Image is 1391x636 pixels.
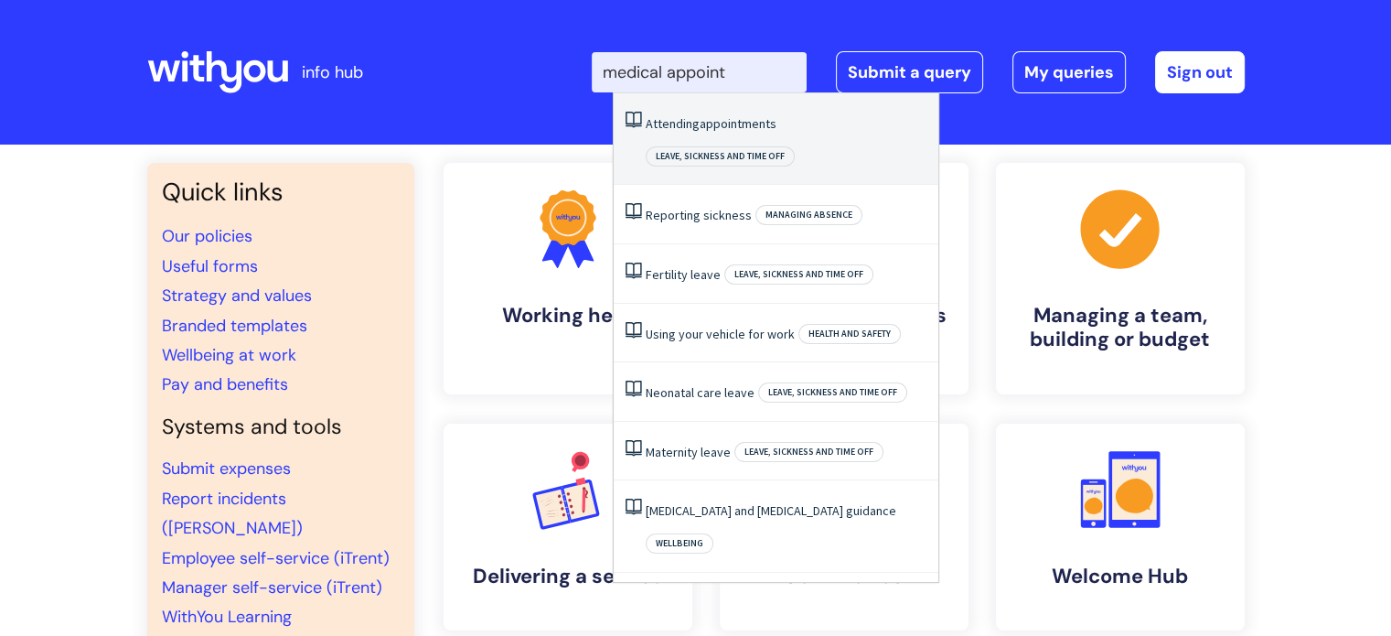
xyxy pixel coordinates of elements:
h4: Managing a team, building or budget [1011,304,1230,352]
a: Branded templates [162,315,307,337]
h4: Welcome Hub [1011,565,1230,588]
p: info hub [302,58,363,87]
a: Reporting sickness [646,207,752,223]
span: Wellbeing [646,534,713,554]
a: Managing a team, building or budget [996,163,1245,394]
a: Employee self-service (iTrent) [162,547,390,569]
a: Submit a query [836,51,983,93]
a: Strategy and values [162,285,312,307]
h4: Get involved [734,565,954,588]
span: Leave, sickness and time off [734,442,883,462]
span: Leave, sickness and time off [724,264,873,285]
a: Our policies [162,225,252,247]
div: | - [592,51,1245,93]
a: Wellbeing at work [162,344,296,366]
a: [MEDICAL_DATA] and [MEDICAL_DATA] guidance [646,502,896,519]
a: Useful forms [162,255,258,277]
input: Search [592,52,807,92]
span: Leave, sickness and time off [646,146,795,167]
a: Fertility leave [646,266,721,283]
a: Submit expenses [162,458,291,480]
a: Neonatal care leave [646,384,754,401]
h4: Delivering a service [458,565,678,588]
a: WithYou Learning [162,606,292,628]
a: Using your vehicle for work [646,326,795,342]
a: Sign out [1155,51,1245,93]
h3: Quick links [162,178,400,207]
a: Delivering a service [444,424,692,631]
a: Welcome Hub [996,424,1245,631]
a: Pay and benefits [162,373,288,395]
a: Report incidents ([PERSON_NAME]) [162,488,303,539]
a: Manager self-service (iTrent) [162,577,382,598]
span: appointments [700,115,776,132]
a: Attendingappointments [646,115,776,132]
a: Working here [444,163,692,394]
h4: Systems and tools [162,415,400,440]
span: Health and safety [798,324,901,344]
span: Leave, sickness and time off [758,383,907,403]
h4: Working here [458,304,678,328]
a: Maternity leave [646,444,731,460]
span: Managing absence [755,205,862,225]
a: My queries [1012,51,1126,93]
